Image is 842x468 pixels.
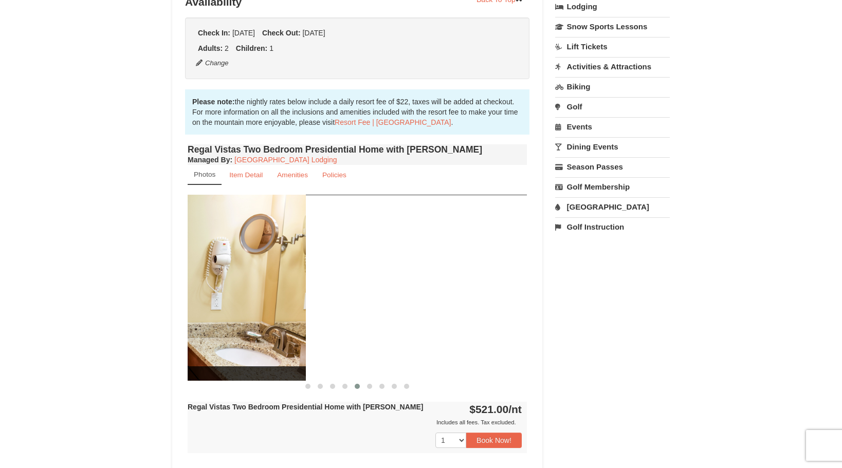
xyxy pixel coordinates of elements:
[302,29,325,37] span: [DATE]
[555,197,670,216] a: [GEOGRAPHIC_DATA]
[555,117,670,136] a: Events
[236,44,267,52] strong: Children:
[188,403,423,411] strong: Regal Vistas Two Bedroom Presidential Home with [PERSON_NAME]
[192,98,234,106] strong: Please note:
[555,97,670,116] a: Golf
[262,29,301,37] strong: Check Out:
[316,165,353,185] a: Policies
[555,177,670,196] a: Golf Membership
[234,156,337,164] a: [GEOGRAPHIC_DATA] Lodging
[269,44,273,52] span: 1
[555,137,670,156] a: Dining Events
[555,37,670,56] a: Lift Tickets
[188,165,222,185] a: Photos
[555,57,670,76] a: Activities & Attractions
[229,171,263,179] small: Item Detail
[198,29,230,37] strong: Check In:
[335,118,451,126] a: Resort Fee | [GEOGRAPHIC_DATA]
[188,144,527,155] h4: Regal Vistas Two Bedroom Presidential Home with [PERSON_NAME]
[198,44,223,52] strong: Adults:
[508,403,522,415] span: /nt
[194,171,215,178] small: Photos
[270,165,315,185] a: Amenities
[277,171,308,179] small: Amenities
[225,44,229,52] span: 2
[188,156,230,164] span: Managed By
[188,156,232,164] strong: :
[232,29,255,37] span: [DATE]
[322,171,346,179] small: Policies
[555,77,670,96] a: Biking
[466,433,522,448] button: Book Now!
[469,403,522,415] strong: $521.00
[555,157,670,176] a: Season Passes
[555,17,670,36] a: Snow Sports Lessons
[555,217,670,236] a: Golf Instruction
[188,417,522,427] div: Includes all fees. Tax excluded.
[195,58,229,69] button: Change
[185,89,529,135] div: the nightly rates below include a daily resort fee of $22, taxes will be added at checkout. For m...
[223,165,269,185] a: Item Detail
